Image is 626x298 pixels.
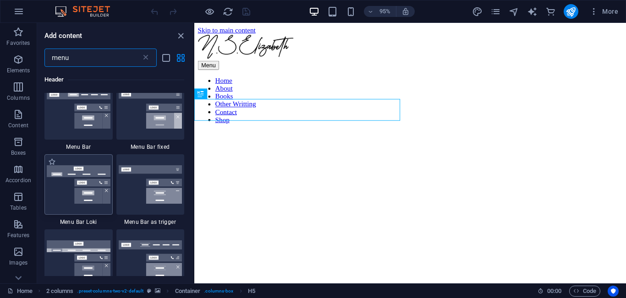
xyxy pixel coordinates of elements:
[569,286,600,297] button: Code
[46,286,255,297] nav: breadcrumb
[364,6,396,17] button: 95%
[608,286,619,297] button: Usercentrics
[116,143,185,151] span: Menu Bar fixed
[175,286,201,297] span: Click to select. Double-click to edit
[44,218,113,226] span: Menu Bar Loki
[564,4,578,19] button: publish
[538,286,562,297] h6: Session time
[586,4,622,19] button: More
[490,6,501,17] i: Pages (Ctrl+Alt+S)
[155,288,160,293] i: This element contains a background
[116,218,185,226] span: Menu Bar as trigger
[48,158,56,166] span: Add to favorites
[8,122,28,129] p: Content
[44,79,113,151] div: Menu Bar
[9,259,28,266] p: Images
[554,287,555,294] span: :
[175,52,186,63] button: grid-view
[527,6,538,17] i: AI Writer
[44,49,141,67] input: Search
[248,286,255,297] span: Click to select. Double-click to edit
[44,74,184,85] h6: Header
[6,39,30,47] p: Favorites
[4,4,65,11] a: Skip to main content
[7,286,33,297] a: Click to cancel selection. Double-click to open Pages
[11,149,26,157] p: Boxes
[10,204,27,211] p: Tables
[223,6,233,17] i: Reload page
[5,177,31,184] p: Accordion
[44,154,113,226] div: Menu Bar Loki
[119,90,182,129] img: menu-bar-fixed.svg
[160,52,171,63] button: list-view
[147,288,151,293] i: This element is a customizable preset
[204,6,215,17] button: Click here to leave preview mode and continue editing
[47,165,110,204] img: menu-bar-loki.svg
[509,6,519,17] i: Navigator
[222,6,233,17] button: reload
[589,7,618,16] span: More
[573,286,596,297] span: Code
[547,286,561,297] span: 00 00
[527,6,538,17] button: text_generator
[7,67,30,74] p: Elements
[204,286,233,297] span: . columns-box
[116,79,185,151] div: Menu Bar fixed
[53,6,121,17] img: Editor Logo
[44,143,113,151] span: Menu Bar
[490,6,501,17] button: pages
[545,6,556,17] i: Commerce
[566,6,576,17] i: Publish
[175,30,186,41] button: close panel
[119,165,182,204] img: menu-bar-as-trigger.svg
[47,240,110,279] img: menu-bar-wide.svg
[378,6,392,17] h6: 95%
[545,6,556,17] button: commerce
[472,6,483,17] button: design
[116,154,185,226] div: Menu Bar as trigger
[7,232,29,239] p: Features
[472,6,483,17] i: Design (Ctrl+Alt+Y)
[44,30,82,41] h6: Add content
[119,240,182,279] img: menu-bar-xxl.svg
[47,90,110,129] img: menu-bar.svg
[401,7,410,16] i: On resize automatically adjust zoom level to fit chosen device.
[509,6,520,17] button: navigator
[7,94,30,102] p: Columns
[77,286,143,297] span: . preset-columns-two-v2-default
[46,286,74,297] span: Click to select. Double-click to edit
